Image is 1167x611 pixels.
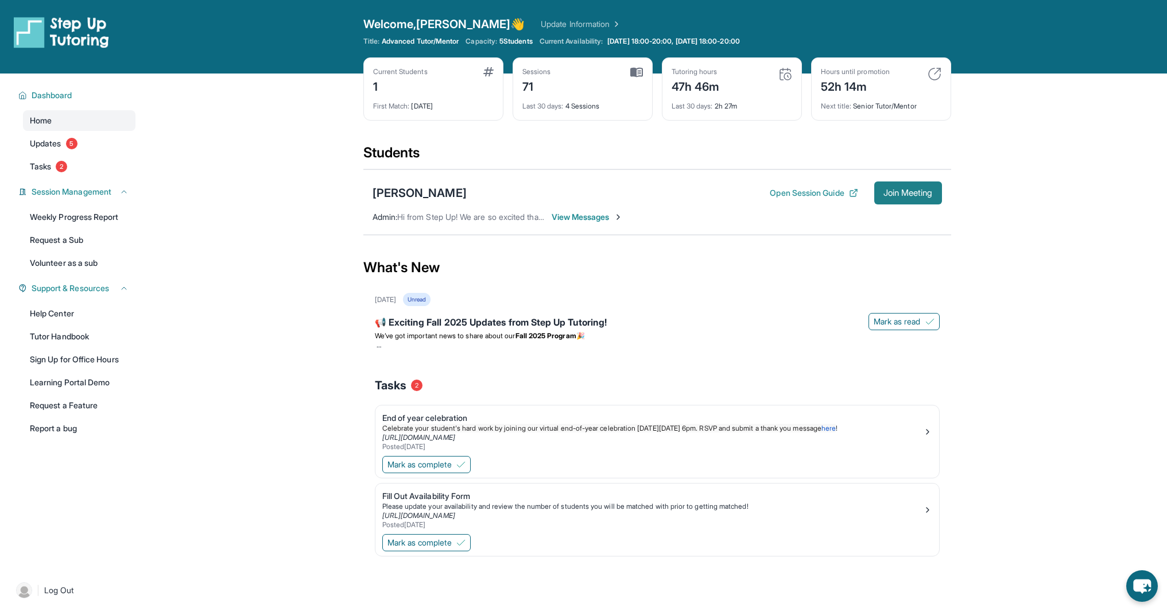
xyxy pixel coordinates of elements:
[66,138,77,149] span: 5
[30,115,52,126] span: Home
[607,37,740,46] span: [DATE] 18:00-20:00, [DATE] 18:00-20:00
[483,67,494,76] img: card
[522,102,564,110] span: Last 30 days :
[373,212,397,222] span: Admin :
[27,90,129,101] button: Dashboard
[27,283,129,294] button: Support & Resources
[515,331,576,340] strong: Fall 2025 Program
[382,433,455,442] a: [URL][DOMAIN_NAME]
[869,313,940,330] button: Mark as read
[375,331,515,340] span: We’ve got important news to share about our
[541,18,621,30] a: Update Information
[56,161,67,172] span: 2
[382,412,923,424] div: End of year celebration
[614,212,623,222] img: Chevron-Right
[925,317,935,326] img: Mark as read
[382,456,471,473] button: Mark as complete
[14,16,109,48] img: logo
[375,315,940,331] div: 📢 Exciting Fall 2025 Updates from Step Up Tutoring!
[522,67,551,76] div: Sessions
[44,585,74,596] span: Log Out
[770,187,858,199] button: Open Session Guide
[821,67,890,76] div: Hours until promotion
[375,405,939,454] a: End of year celebrationCelebrate your student's hard work by joining our virtual end-of-year cele...
[375,377,406,393] span: Tasks
[37,583,40,597] span: |
[883,190,933,196] span: Join Meeting
[821,424,836,432] a: here
[23,303,135,324] a: Help Center
[821,95,941,111] div: Senior Tutor/Mentor
[16,582,32,598] img: user-img
[1126,570,1158,602] button: chat-button
[821,102,852,110] span: Next title :
[23,418,135,439] a: Report a bug
[32,186,111,198] span: Session Management
[411,380,422,391] span: 2
[382,424,821,432] span: Celebrate your student's hard work by joining our virtual end-of-year celebration [DATE][DATE] 6p...
[874,181,942,204] button: Join Meeting
[382,534,471,551] button: Mark as complete
[375,484,939,532] a: Fill Out Availability FormPlease update your availability and review the number of students you w...
[778,67,792,81] img: card
[23,133,135,154] a: Updates5
[821,76,890,95] div: 52h 14m
[382,502,923,511] div: Please update your availability and review the number of students you will be matched with prior ...
[928,67,941,81] img: card
[456,538,466,547] img: Mark as complete
[499,37,533,46] span: 5 Students
[672,67,720,76] div: Tutoring hours
[552,211,623,223] span: View Messages
[576,331,585,340] span: 🎉
[11,578,135,603] a: |Log Out
[23,156,135,177] a: Tasks2
[373,185,467,201] div: [PERSON_NAME]
[32,283,109,294] span: Support & Resources
[382,511,455,520] a: [URL][DOMAIN_NAME]
[540,37,603,46] span: Current Availability:
[610,18,621,30] img: Chevron Right
[672,95,792,111] div: 2h 27m
[387,459,452,470] span: Mark as complete
[363,144,951,169] div: Students
[605,37,742,46] a: [DATE] 18:00-20:00, [DATE] 18:00-20:00
[382,442,923,451] div: Posted [DATE]
[630,67,643,78] img: card
[375,295,396,304] div: [DATE]
[387,537,452,548] span: Mark as complete
[23,349,135,370] a: Sign Up for Office Hours
[23,372,135,393] a: Learning Portal Demo
[373,67,428,76] div: Current Students
[363,37,379,46] span: Title:
[456,460,466,469] img: Mark as complete
[23,230,135,250] a: Request a Sub
[382,490,923,502] div: Fill Out Availability Form
[363,242,951,293] div: What's New
[466,37,497,46] span: Capacity:
[23,253,135,273] a: Volunteer as a sub
[382,520,923,529] div: Posted [DATE]
[403,293,431,306] div: Unread
[32,90,72,101] span: Dashboard
[30,138,61,149] span: Updates
[522,76,551,95] div: 71
[874,316,921,327] span: Mark as read
[363,16,525,32] span: Welcome, [PERSON_NAME] 👋
[373,102,410,110] span: First Match :
[373,95,494,111] div: [DATE]
[23,110,135,131] a: Home
[382,424,923,433] p: !
[23,395,135,416] a: Request a Feature
[30,161,51,172] span: Tasks
[27,186,129,198] button: Session Management
[23,326,135,347] a: Tutor Handbook
[373,76,428,95] div: 1
[522,95,643,111] div: 4 Sessions
[672,76,720,95] div: 47h 46m
[672,102,713,110] span: Last 30 days :
[382,37,459,46] span: Advanced Tutor/Mentor
[23,207,135,227] a: Weekly Progress Report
